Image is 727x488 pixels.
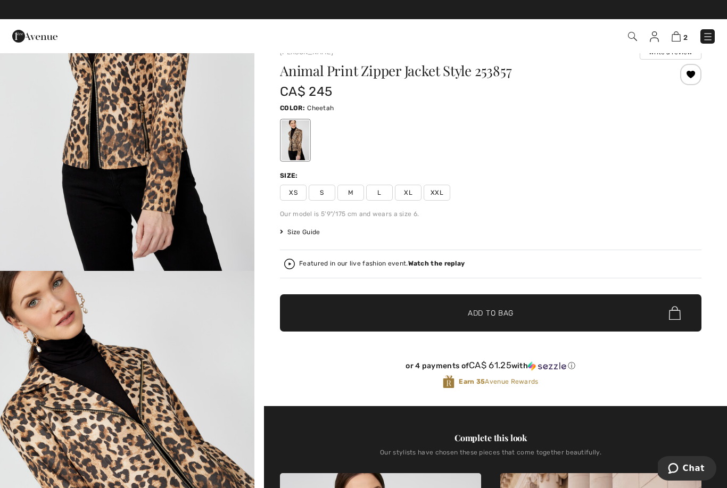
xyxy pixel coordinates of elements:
img: Sezzle [528,361,566,371]
span: Color: [280,104,305,112]
span: XL [395,185,422,201]
iframe: Opens a widget where you can chat to one of our agents [658,456,716,483]
img: Avenue Rewards [443,375,455,389]
span: M [337,185,364,201]
h1: Animal Print Zipper Jacket Style 253857 [280,64,631,78]
span: CA$ 61.25 [469,360,511,370]
strong: Watch the replay [408,260,465,267]
img: Bag.svg [669,306,681,320]
button: Add to Bag [280,294,701,332]
span: L [366,185,393,201]
span: 2 [683,34,688,42]
span: Add to Bag [468,308,514,319]
span: Avenue Rewards [459,377,538,386]
img: Search [628,32,637,41]
img: My Info [650,31,659,42]
span: Size Guide [280,227,320,237]
div: Size: [280,171,300,180]
a: 1ère Avenue [12,30,57,40]
span: XS [280,185,307,201]
span: Cheetah [307,104,334,112]
div: or 4 payments ofCA$ 61.25withSezzle Click to learn more about Sezzle [280,360,701,375]
div: Cheetah [282,120,309,160]
div: or 4 payments of with [280,360,701,371]
img: Watch the replay [284,259,295,269]
div: Complete this look [280,432,701,444]
span: CA$ 245 [280,84,332,99]
img: 1ère Avenue [12,26,57,47]
img: Menu [703,31,713,42]
div: Our stylists have chosen these pieces that come together beautifully. [280,449,701,465]
span: XXL [424,185,450,201]
strong: Earn 35 [459,378,485,385]
a: 2 [672,30,688,43]
div: Our model is 5'9"/175 cm and wears a size 6. [280,209,701,219]
div: Featured in our live fashion event. [299,260,465,267]
span: S [309,185,335,201]
img: Shopping Bag [672,31,681,42]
